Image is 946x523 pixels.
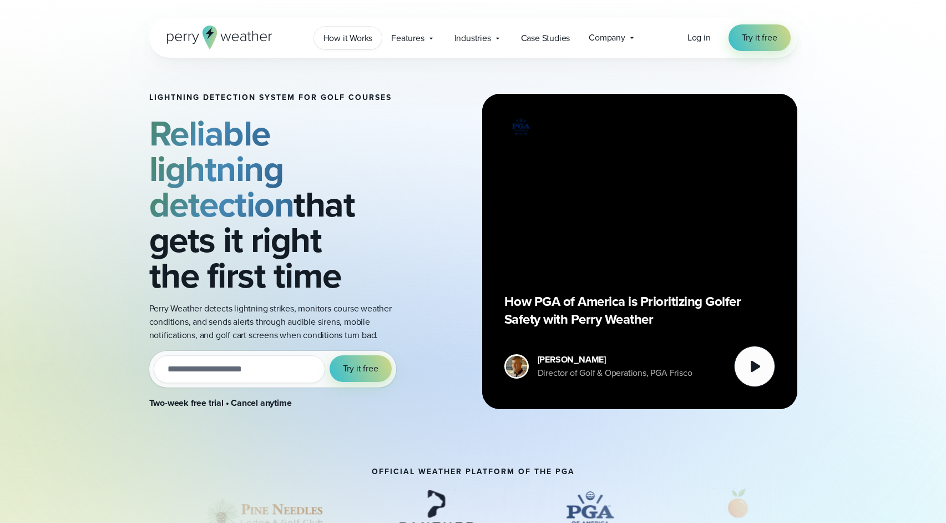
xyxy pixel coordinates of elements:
h1: Lightning detection system for golf courses [149,93,409,102]
strong: Two-week free trial • Cancel anytime [149,396,292,409]
span: Try it free [343,362,378,375]
a: Case Studies [512,27,580,49]
a: Try it free [729,24,791,51]
p: Perry Weather detects lightning strikes, monitors course weather conditions, and sends alerts thr... [149,302,409,342]
p: How PGA of America is Prioritizing Golfer Safety with Perry Weather [504,293,775,328]
span: Industries [454,32,491,45]
h3: Official Weather Platform of the PGA [372,467,575,476]
img: Paul Earnest, Director of Golf & Operations, PGA Frisco Headshot [506,356,527,377]
button: Try it free [330,355,392,382]
a: Log in [687,31,711,44]
h2: that gets it right the first time [149,115,409,293]
span: How it Works [323,32,373,45]
span: Try it free [742,31,777,44]
span: Company [589,31,625,44]
span: Features [391,32,424,45]
a: How it Works [314,27,382,49]
div: Director of Golf & Operations, PGA Frisco [538,366,692,380]
span: Case Studies [521,32,570,45]
img: PGA.svg [504,116,538,137]
strong: Reliable lightning detection [149,107,294,230]
div: [PERSON_NAME] [538,353,692,366]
